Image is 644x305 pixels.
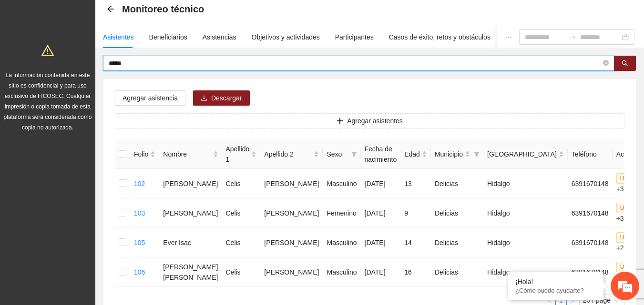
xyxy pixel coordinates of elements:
span: Folio [134,149,148,159]
textarea: Escriba su mensaje y pulse “Intro” [5,204,182,237]
div: Objetivos y actividades [252,32,320,42]
td: Delicias [431,198,483,228]
a: 103 [134,209,145,217]
td: [PERSON_NAME] [159,169,222,198]
td: Delicias [431,169,483,198]
td: Celis [222,198,261,228]
span: [GEOGRAPHIC_DATA] [487,149,557,159]
span: Agregar asistentes [347,116,403,126]
span: Apellido 1 [226,144,250,165]
td: Celis [222,257,261,287]
button: Agregar asistencia [115,90,185,106]
span: warning [41,44,54,57]
span: Agregar asistencia [123,93,178,103]
td: Celis [222,169,261,198]
button: ellipsis [497,26,519,48]
th: Teléfono [568,140,613,169]
span: Municipio [435,149,463,159]
td: 9 [400,198,431,228]
td: 13 [400,169,431,198]
div: Back [107,5,114,13]
span: filter [351,151,357,157]
span: Monitoreo técnico [122,1,204,17]
a: 102 [134,180,145,187]
div: Beneficiarios [149,32,187,42]
td: 6391670148 [568,198,613,228]
td: [PERSON_NAME] [260,257,323,287]
td: [DATE] [361,257,401,287]
span: to [569,33,576,41]
span: La información contenida en este sitio es confidencial y para uso exclusivo de FICOSEC. Cualquier... [4,72,92,131]
a: 106 [134,268,145,276]
span: filter [474,151,480,157]
span: close-circle [603,59,609,68]
td: Celis [222,228,261,257]
td: [PERSON_NAME] [260,198,323,228]
span: plus [337,118,343,125]
td: Masculino [323,169,360,198]
span: U [616,262,628,272]
td: [PERSON_NAME] [260,228,323,257]
td: [DATE] [361,198,401,228]
td: Ever Isac [159,228,222,257]
span: Nombre [163,149,211,159]
td: Hidalgo [483,257,568,287]
button: plusAgregar asistentes [115,113,624,128]
td: Delicias [431,257,483,287]
td: [DATE] [361,228,401,257]
span: arrow-left [107,5,114,13]
th: Nombre [159,140,222,169]
th: Apellido 1 [222,140,261,169]
div: Chatee con nosotros ahora [50,49,160,61]
td: Masculino [323,257,360,287]
div: Asistentes [103,32,134,42]
span: search [622,60,628,68]
td: 6391670148 [568,257,613,287]
span: U [616,203,628,213]
td: Hidalgo [483,169,568,198]
td: [PERSON_NAME] [PERSON_NAME] [159,257,222,287]
th: Edad [400,140,431,169]
td: 16 [400,257,431,287]
td: Femenino [323,198,360,228]
div: Asistencias [203,32,236,42]
span: filter [472,147,481,161]
span: U [616,232,628,243]
th: Fecha de nacimiento [361,140,401,169]
th: Folio [130,140,159,169]
td: [PERSON_NAME] [159,198,222,228]
span: close-circle [603,60,609,66]
td: Hidalgo [483,198,568,228]
td: Hidalgo [483,228,568,257]
th: Colonia [483,140,568,169]
td: 6391670148 [568,169,613,198]
td: [DATE] [361,169,401,198]
th: Municipio [431,140,483,169]
span: filter [349,147,359,161]
button: downloadDescargar [193,90,250,106]
span: download [201,95,207,102]
button: search [614,56,636,71]
td: 14 [400,228,431,257]
span: left [547,298,552,304]
div: Minimizar ventana de chat en vivo [156,5,179,28]
td: Masculino [323,228,360,257]
div: ¡Hola! [515,278,596,285]
span: right [570,298,575,304]
td: Delicias [431,228,483,257]
span: Apellido 2 [264,149,312,159]
td: 6391670148 [568,228,613,257]
span: swap-right [569,33,576,41]
span: Edad [404,149,420,159]
span: U [616,173,628,184]
span: Descargar [211,93,242,103]
td: [PERSON_NAME] [260,169,323,198]
span: Sexo [327,149,347,159]
span: ellipsis [505,34,511,40]
p: ¿Cómo puedo ayudarte? [515,287,596,294]
div: Participantes [335,32,374,42]
th: Apellido 2 [260,140,323,169]
a: 105 [134,239,145,246]
span: Estamos en línea. [55,99,132,195]
div: Casos de éxito, retos y obstáculos [389,32,491,42]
